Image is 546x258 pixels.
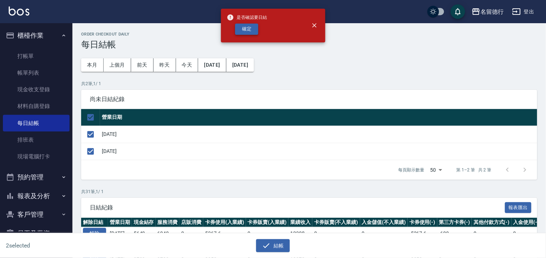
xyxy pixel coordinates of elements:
[81,80,537,87] p: 共 2 筆, 1 / 1
[437,218,472,227] th: 第三方卡券(-)
[235,24,258,35] button: 確定
[108,218,132,227] th: 營業日期
[154,58,176,72] button: 昨天
[203,218,246,227] th: 卡券使用(入業績)
[100,143,537,160] td: [DATE]
[132,227,156,240] td: 5640
[3,205,70,224] button: 客戶管理
[6,241,135,250] h6: 2 selected
[312,227,360,240] td: 0
[469,4,507,19] button: 名留德行
[399,167,425,173] p: 每頁顯示數量
[3,64,70,81] a: 帳單列表
[81,218,108,227] th: 解除日結
[198,58,226,72] button: [DATE]
[505,202,532,213] button: 報表匯出
[360,227,408,240] td: 0
[9,7,29,16] img: Logo
[3,168,70,187] button: 預約管理
[132,218,156,227] th: 現金結存
[408,227,437,240] td: -5267.6
[100,126,537,143] td: [DATE]
[312,218,360,227] th: 卡券販賣(不入業績)
[83,228,106,239] button: 解除
[451,4,465,19] button: save
[81,188,537,195] p: 共 31 筆, 1 / 1
[512,218,541,227] th: 入金使用(-)
[472,227,512,240] td: 0
[428,160,445,180] div: 50
[100,109,537,126] th: 營業日期
[3,48,70,64] a: 打帳單
[90,204,505,211] span: 日結紀錄
[457,167,492,173] p: 第 1–2 筆 共 2 筆
[81,39,537,50] h3: 每日結帳
[131,58,154,72] button: 前天
[3,224,70,243] button: 員工及薪資
[3,98,70,115] a: 材料自購登錄
[156,218,180,227] th: 服務消費
[179,218,203,227] th: 店販消費
[307,17,322,33] button: close
[226,58,254,72] button: [DATE]
[227,14,267,21] span: 是否確認要日結
[437,227,472,240] td: -600
[203,227,246,240] td: 5267.6
[288,218,312,227] th: 業績收入
[81,32,537,37] h2: Order checkout daily
[3,26,70,45] button: 櫃檯作業
[246,218,289,227] th: 卡券販賣(入業績)
[3,115,70,132] a: 每日結帳
[472,218,512,227] th: 其他付款方式(-)
[256,239,290,253] button: 結帳
[246,227,289,240] td: 0
[3,81,70,98] a: 現金收支登錄
[108,227,132,240] td: [DATE]
[90,96,529,103] span: 尚未日結紀錄
[3,132,70,148] a: 排班表
[3,148,70,165] a: 現場電腦打卡
[104,58,131,72] button: 上個月
[360,218,408,227] th: 入金儲值(不入業績)
[156,227,180,240] td: 6940
[179,227,203,240] td: 0
[505,204,532,211] a: 報表匯出
[509,5,537,18] button: 登出
[480,7,504,16] div: 名留德行
[408,218,437,227] th: 卡券使用(-)
[288,227,312,240] td: 12208
[3,187,70,205] button: 報表及分析
[512,227,541,240] td: 0
[81,58,104,72] button: 本月
[176,58,199,72] button: 今天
